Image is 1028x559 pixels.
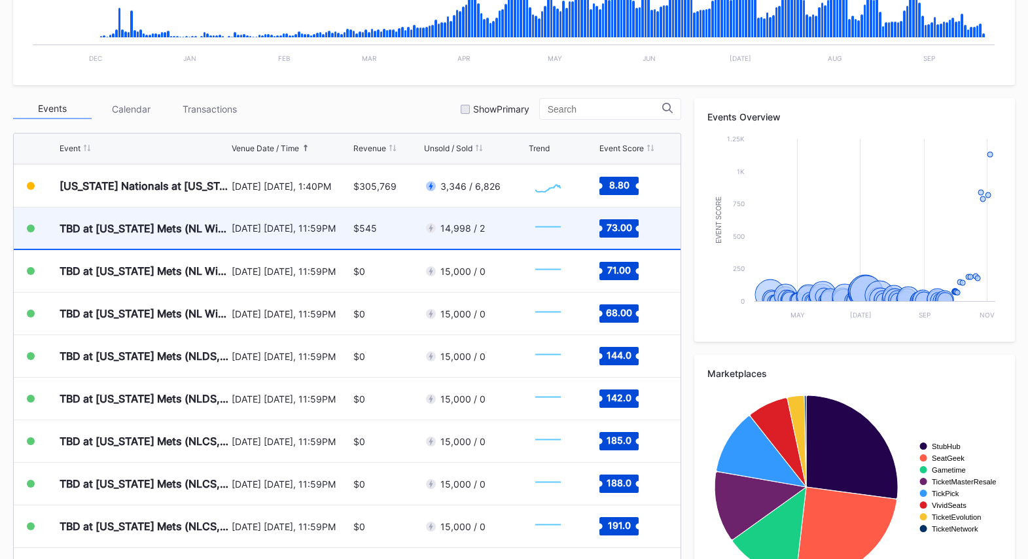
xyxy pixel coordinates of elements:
[607,477,631,488] text: 188.0
[170,99,249,119] div: Transactions
[60,520,228,533] div: TBD at [US_STATE] Mets (NLCS, Home Game 3) (If Necessary) (Date TBD)
[232,308,350,319] div: [DATE] [DATE], 11:59PM
[183,54,196,62] text: Jan
[232,393,350,405] div: [DATE] [DATE], 11:59PM
[232,521,350,532] div: [DATE] [DATE], 11:59PM
[440,393,486,405] div: 15,000 / 0
[715,196,722,243] text: Event Score
[457,54,470,62] text: Apr
[727,135,745,143] text: 1.25k
[606,307,632,318] text: 68.00
[232,181,350,192] div: [DATE] [DATE], 1:40PM
[529,255,567,287] svg: Chart title
[353,351,365,362] div: $0
[353,478,365,490] div: $0
[232,266,350,277] div: [DATE] [DATE], 11:59PM
[529,212,567,245] svg: Chart title
[733,232,745,240] text: 500
[353,266,365,277] div: $0
[529,467,567,500] svg: Chart title
[440,521,486,532] div: 15,000 / 0
[643,54,656,62] text: Jun
[529,382,567,415] svg: Chart title
[932,478,996,486] text: TicketMasterResale
[932,454,965,462] text: SeatGeek
[362,54,377,62] text: Mar
[918,311,930,319] text: Sep
[932,525,978,533] text: TicketNetwork
[353,393,365,405] div: $0
[741,297,745,305] text: 0
[923,54,935,62] text: Sep
[932,442,961,450] text: StubHub
[733,264,745,272] text: 250
[529,297,567,330] svg: Chart title
[424,143,472,153] div: Unsold / Sold
[278,54,291,62] text: Feb
[548,54,562,62] text: May
[353,181,397,192] div: $305,769
[790,311,805,319] text: May
[440,266,486,277] div: 15,000 / 0
[607,435,631,446] text: 185.0
[13,99,92,119] div: Events
[440,351,486,362] div: 15,000 / 0
[92,99,170,119] div: Calendar
[60,392,228,405] div: TBD at [US_STATE] Mets (NLDS, Home Game 2) (If Necessary) (Date TBD)
[60,264,228,278] div: TBD at [US_STATE] Mets (NL Wild Card, Home Game 2) (If Necessary)
[548,104,662,115] input: Search
[353,521,365,532] div: $0
[607,221,632,232] text: 73.00
[932,466,966,474] text: Gametime
[608,520,631,531] text: 191.0
[599,143,644,153] div: Event Score
[473,103,529,115] div: Show Primary
[737,168,745,175] text: 1k
[529,510,567,543] svg: Chart title
[440,436,486,447] div: 15,000 / 0
[353,223,377,234] div: $545
[932,513,981,521] text: TicketEvolution
[932,490,959,497] text: TickPick
[607,350,631,361] text: 144.0
[440,181,501,192] div: 3,346 / 6,826
[60,307,228,320] div: TBD at [US_STATE] Mets (NL Wild Card, Home Game 3) (If Necessary)
[232,223,350,234] div: [DATE] [DATE], 11:59PM
[353,143,386,153] div: Revenue
[730,54,751,62] text: [DATE]
[607,392,631,403] text: 142.0
[60,350,228,363] div: TBD at [US_STATE] Mets (NLDS, Home Game 1) (If Necessary) (Date TBD)
[89,54,102,62] text: Dec
[232,351,350,362] div: [DATE] [DATE], 11:59PM
[849,311,871,319] text: [DATE]
[232,143,299,153] div: Venue Date / Time
[609,179,629,190] text: 8.80
[440,308,486,319] div: 15,000 / 0
[353,436,365,447] div: $0
[733,200,745,207] text: 750
[440,223,485,234] div: 14,998 / 2
[932,501,966,509] text: VividSeats
[440,478,486,490] div: 15,000 / 0
[828,54,842,62] text: Aug
[60,179,228,192] div: [US_STATE] Nationals at [US_STATE][GEOGRAPHIC_DATA]
[607,264,631,276] text: 71.00
[707,111,1002,122] div: Events Overview
[529,143,550,153] div: Trend
[60,477,228,490] div: TBD at [US_STATE] Mets (NLCS, Home Game 2) (If Necessary) (Date TBD)
[529,340,567,372] svg: Chart title
[60,143,80,153] div: Event
[529,170,567,202] svg: Chart title
[232,478,350,490] div: [DATE] [DATE], 11:59PM
[707,368,1002,379] div: Marketplaces
[60,435,228,448] div: TBD at [US_STATE] Mets (NLCS, Home Game 1) (If Necessary) (Date TBD)
[980,311,995,319] text: Nov
[60,222,228,235] div: TBD at [US_STATE] Mets (NL Wild Card, Home Game 1) (If Necessary)
[353,308,365,319] div: $0
[707,132,1002,329] svg: Chart title
[529,425,567,458] svg: Chart title
[232,436,350,447] div: [DATE] [DATE], 11:59PM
